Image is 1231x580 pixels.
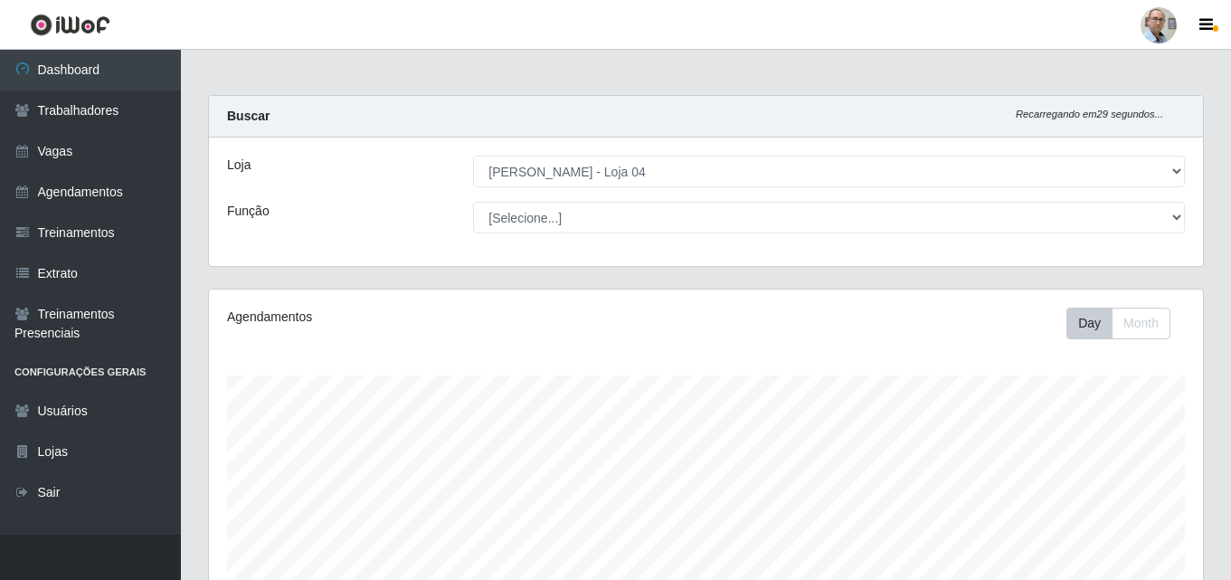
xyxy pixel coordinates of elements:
[1016,109,1163,119] i: Recarregando em 29 segundos...
[1066,308,1170,339] div: First group
[227,308,611,327] div: Agendamentos
[227,109,270,123] strong: Buscar
[1066,308,1185,339] div: Toolbar with button groups
[30,14,110,36] img: CoreUI Logo
[1112,308,1170,339] button: Month
[227,156,251,175] label: Loja
[227,202,270,221] label: Função
[1066,308,1113,339] button: Day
